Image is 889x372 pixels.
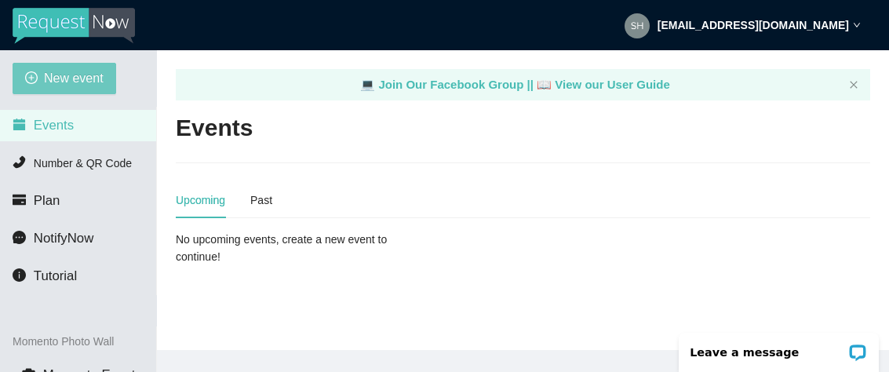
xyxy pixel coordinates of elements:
[853,21,861,29] span: down
[537,78,670,91] a: laptop View our User Guide
[44,68,104,88] span: New event
[176,112,253,144] h2: Events
[176,191,225,209] div: Upcoming
[13,155,26,169] span: phone
[34,268,77,283] span: Tutorial
[34,157,132,170] span: Number & QR Code
[360,78,375,91] span: laptop
[669,323,889,372] iframe: LiveChat chat widget
[13,231,26,244] span: message
[13,63,116,94] button: plus-circleNew event
[849,80,858,89] span: close
[658,19,849,31] strong: [EMAIL_ADDRESS][DOMAIN_NAME]
[13,268,26,282] span: info-circle
[849,80,858,90] button: close
[34,231,93,246] span: NotifyNow
[34,193,60,208] span: Plan
[537,78,552,91] span: laptop
[25,71,38,86] span: plus-circle
[13,8,135,44] img: RequestNow
[13,193,26,206] span: credit-card
[625,13,650,38] img: ca4412092abe2890ab73f048b6496a52
[360,78,537,91] a: laptop Join Our Facebook Group ||
[176,231,399,265] div: No upcoming events, create a new event to continue!
[13,118,26,131] span: calendar
[34,118,74,133] span: Events
[250,191,272,209] div: Past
